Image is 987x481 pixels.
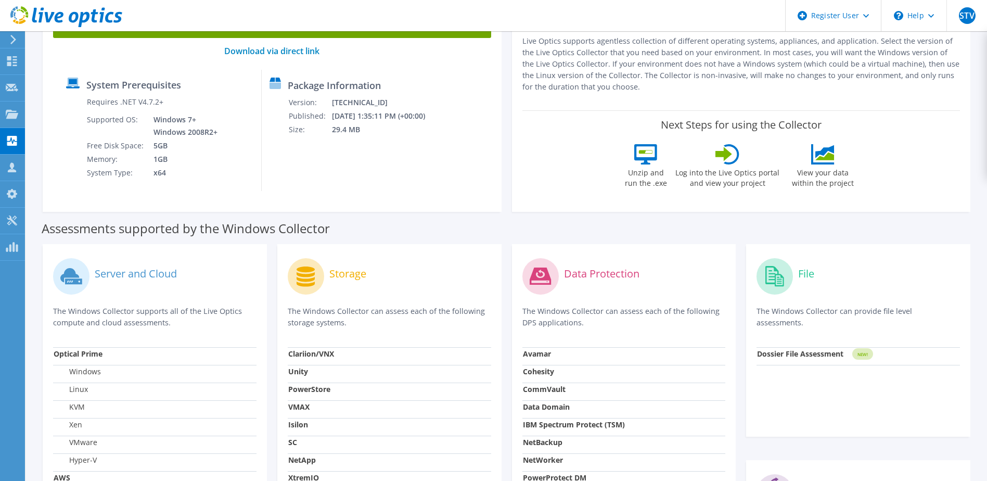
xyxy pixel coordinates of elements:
[86,139,146,153] td: Free Disk Space:
[86,153,146,166] td: Memory:
[288,96,331,109] td: Version:
[959,7,976,24] span: STV
[54,384,88,395] label: Linux
[564,269,639,279] label: Data Protection
[331,123,439,136] td: 29.4 MB
[622,164,670,188] label: Unzip and run the .exe
[288,366,308,376] strong: Unity
[288,455,316,465] strong: NetApp
[675,164,780,188] label: Log into the Live Optics portal and view your project
[54,366,101,377] label: Windows
[146,166,220,180] td: x64
[857,351,868,357] tspan: NEW!
[329,269,366,279] label: Storage
[757,349,843,359] strong: Dossier File Assessment
[522,306,726,328] p: The Windows Collector can assess each of the following DPS applications.
[288,109,331,123] td: Published:
[331,109,439,123] td: [DATE] 1:35:11 PM (+00:00)
[54,349,102,359] strong: Optical Prime
[86,166,146,180] td: System Type:
[288,349,334,359] strong: Clariion/VNX
[87,97,163,107] label: Requires .NET V4.7.2+
[661,119,822,131] label: Next Steps for using the Collector
[288,420,308,429] strong: Isilon
[86,80,181,90] label: System Prerequisites
[522,35,960,93] p: Live Optics supports agentless collection of different operating systems, appliances, and applica...
[523,402,570,412] strong: Data Domain
[757,306,960,328] p: The Windows Collector can provide file level assessments.
[288,123,331,136] td: Size:
[53,306,257,328] p: The Windows Collector supports all of the Live Optics compute and cloud assessments.
[224,45,319,57] a: Download via direct link
[54,455,97,465] label: Hyper-V
[54,420,82,430] label: Xen
[523,455,563,465] strong: NetWorker
[146,113,220,139] td: Windows 7+ Windows 2008R2+
[785,164,860,188] label: View your data within the project
[146,153,220,166] td: 1GB
[523,366,554,376] strong: Cohesity
[146,139,220,153] td: 5GB
[42,223,330,234] label: Assessments supported by the Windows Collector
[523,420,625,429] strong: IBM Spectrum Protect (TSM)
[54,437,97,448] label: VMware
[288,80,381,91] label: Package Information
[95,269,177,279] label: Server and Cloud
[288,402,310,412] strong: VMAX
[288,384,330,394] strong: PowerStore
[523,437,562,447] strong: NetBackup
[331,96,439,109] td: [TECHNICAL_ID]
[894,11,903,20] svg: \n
[86,113,146,139] td: Supported OS:
[288,437,297,447] strong: SC
[523,384,566,394] strong: CommVault
[54,402,85,412] label: KVM
[523,349,551,359] strong: Avamar
[288,306,491,328] p: The Windows Collector can assess each of the following storage systems.
[798,269,814,279] label: File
